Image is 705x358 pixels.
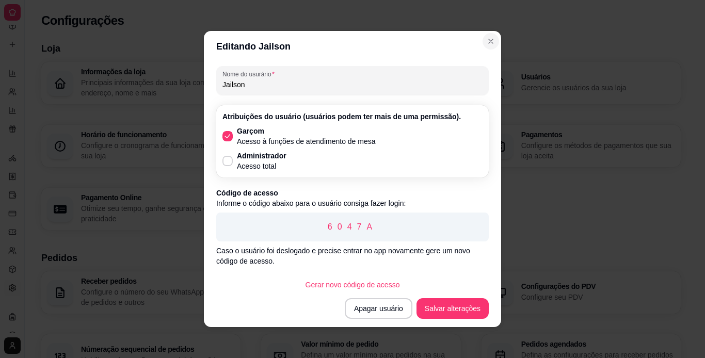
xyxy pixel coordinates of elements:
p: Acesso total [237,161,286,171]
input: Nome do usurário [222,79,483,90]
p: 6047A [225,221,480,233]
p: Atribuições do usuário (usuários podem ter mais de uma permissão). [222,111,483,122]
label: Nome do usurário [222,70,278,78]
p: Administrador [237,151,286,161]
button: Close [483,33,499,50]
p: Acesso à funções de atendimento de mesa [237,136,376,147]
p: Caso o usuário foi deslogado e precise entrar no app novamente gere um novo código de acesso. [216,246,489,266]
button: Salvar alterações [416,298,489,319]
p: Garçom [237,126,376,136]
button: Gerar novo código de acesso [297,274,408,295]
button: Apagar usuário [345,298,412,319]
p: Informe o código abaixo para o usuário consiga fazer login: [216,198,489,208]
p: Código de acesso [216,188,489,198]
header: Editando Jailson [204,31,501,62]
